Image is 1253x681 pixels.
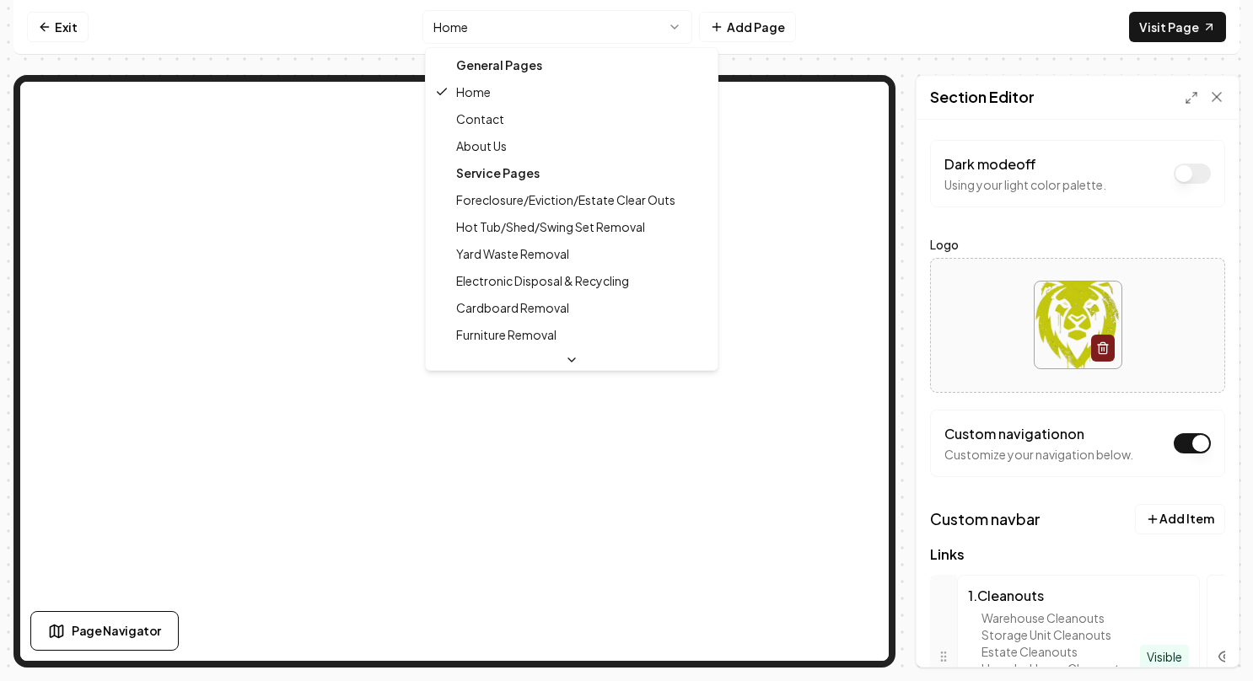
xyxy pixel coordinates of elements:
[456,326,557,343] span: Furniture Removal
[456,110,504,127] span: Contact
[429,159,714,186] div: Service Pages
[456,272,629,289] span: Electronic Disposal & Recycling
[456,137,507,154] span: About Us
[456,245,569,262] span: Yard Waste Removal
[456,218,645,235] span: Hot Tub/Shed/Swing Set Removal
[429,51,714,78] div: General Pages
[456,299,569,316] span: Cardboard Removal
[456,83,491,100] span: Home
[456,191,675,208] span: Foreclosure/Eviction/Estate Clear Outs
